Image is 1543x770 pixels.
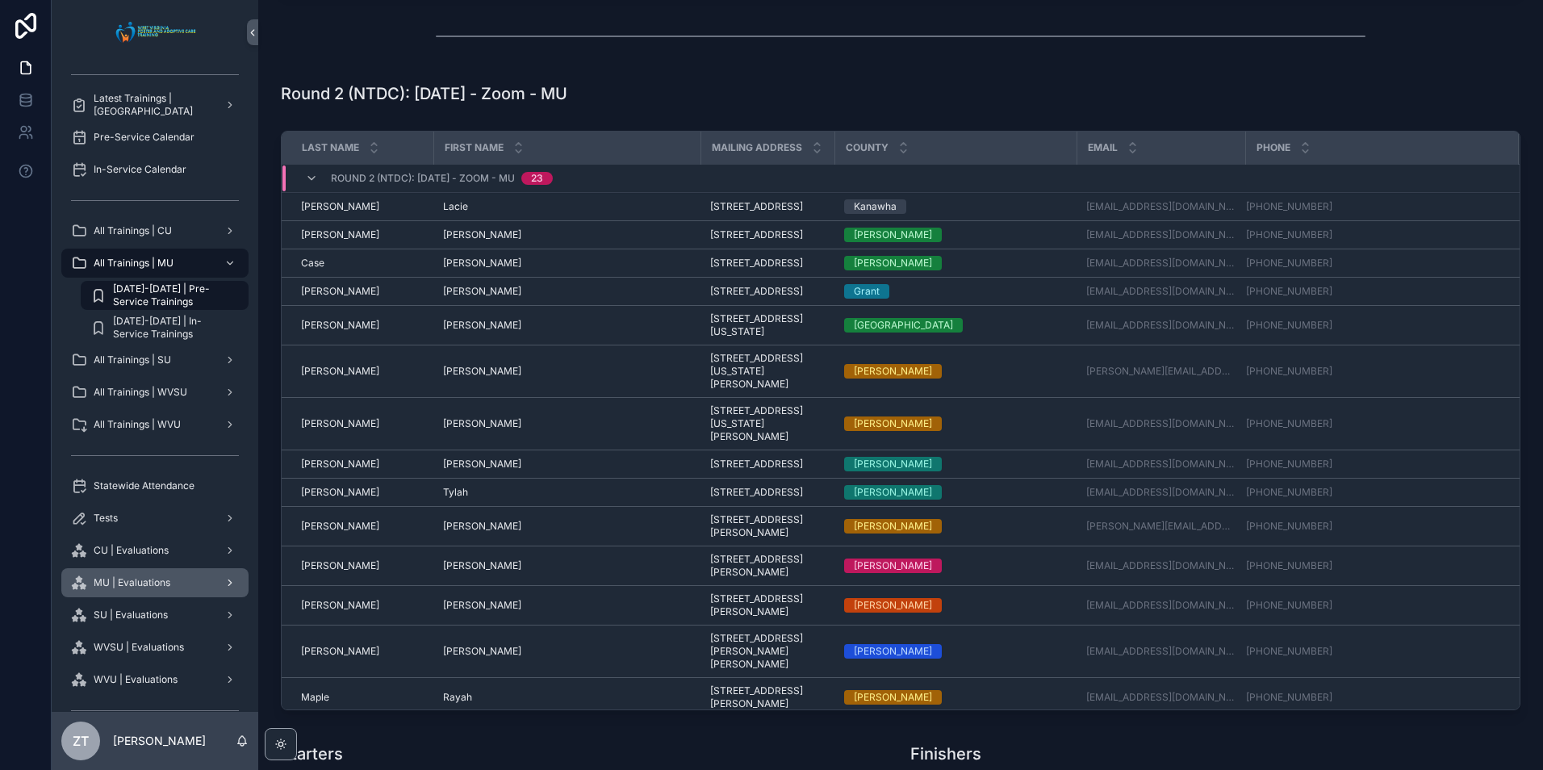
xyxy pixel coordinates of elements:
span: [PERSON_NAME] [443,365,521,378]
a: [PERSON_NAME] [443,228,691,241]
a: [PERSON_NAME] [443,417,691,430]
a: Tests [61,504,249,533]
a: [EMAIL_ADDRESS][DOMAIN_NAME] [1086,257,1236,270]
a: [PHONE_NUMBER] [1246,486,1499,499]
span: Lacie [443,200,468,213]
a: All Trainings | WVU [61,410,249,439]
span: [PERSON_NAME] [443,285,521,298]
a: In-Service Calendar [61,155,249,184]
a: [PERSON_NAME] [844,416,1067,431]
span: SU | Evaluations [94,609,168,621]
h1: Round 2 (NTDC): [DATE] - Zoom - MU [281,82,567,105]
span: [PERSON_NAME] [443,520,521,533]
a: [PERSON_NAME] [301,599,424,612]
a: [EMAIL_ADDRESS][DOMAIN_NAME] [1086,228,1236,241]
div: 23 [531,172,543,185]
a: Kanawha [844,199,1067,214]
a: Maple [301,691,424,704]
a: [STREET_ADDRESS] [710,285,825,298]
a: Tylah [443,486,691,499]
div: [PERSON_NAME] [854,457,932,471]
a: [PHONE_NUMBER] [1246,520,1499,533]
span: [PERSON_NAME] [443,228,521,241]
div: Kanawha [854,199,897,214]
a: [STREET_ADDRESS][PERSON_NAME] [710,592,825,618]
a: [PERSON_NAME] [844,256,1067,270]
span: [DATE]-[DATE] | Pre-Service Trainings [113,282,232,308]
span: In-Service Calendar [94,163,186,176]
a: [EMAIL_ADDRESS][DOMAIN_NAME] [1086,200,1236,213]
div: [PERSON_NAME] [854,690,932,705]
a: [PERSON_NAME] [301,458,424,471]
a: [PERSON_NAME] [301,365,424,378]
span: [PERSON_NAME] [443,319,521,332]
span: [PERSON_NAME] [301,458,379,471]
span: Last Name [302,141,359,154]
a: [PHONE_NUMBER] [1246,365,1332,378]
a: [EMAIL_ADDRESS][DOMAIN_NAME] [1086,599,1236,612]
a: [STREET_ADDRESS] [710,200,825,213]
a: [PERSON_NAME] [443,645,691,658]
a: [PERSON_NAME] [301,559,424,572]
span: [STREET_ADDRESS][US_STATE][PERSON_NAME] [710,404,825,443]
span: [PERSON_NAME] [301,417,379,430]
span: WVSU | Evaluations [94,641,184,654]
a: [PHONE_NUMBER] [1246,520,1332,533]
span: Maple [301,691,329,704]
a: [EMAIL_ADDRESS][DOMAIN_NAME] [1086,486,1236,499]
a: [DATE]-[DATE] | Pre-Service Trainings [81,281,249,310]
a: [PERSON_NAME] [443,559,691,572]
span: [PERSON_NAME] [301,319,379,332]
span: [STREET_ADDRESS] [710,200,803,213]
span: [STREET_ADDRESS][PERSON_NAME][PERSON_NAME] [710,632,825,671]
a: [PERSON_NAME] [301,417,424,430]
a: [STREET_ADDRESS] [710,458,825,471]
a: All Trainings | WVSU [61,378,249,407]
span: [STREET_ADDRESS] [710,228,803,241]
a: [DATE]-[DATE] | In-Service Trainings [81,313,249,342]
a: [PERSON_NAME] [301,319,424,332]
span: [PERSON_NAME] [301,228,379,241]
a: [PERSON_NAME] [844,485,1067,500]
div: [GEOGRAPHIC_DATA] [854,318,953,333]
span: CU | Evaluations [94,544,169,557]
span: [PERSON_NAME] [443,599,521,612]
span: Statewide Attendance [94,479,194,492]
span: [PERSON_NAME] [301,645,379,658]
span: [PERSON_NAME] [301,285,379,298]
a: [STREET_ADDRESS][US_STATE] [710,312,825,338]
a: [PERSON_NAME] [301,520,424,533]
span: [STREET_ADDRESS][US_STATE][PERSON_NAME] [710,352,825,391]
a: [STREET_ADDRESS][PERSON_NAME] [710,513,825,539]
div: [PERSON_NAME] [854,416,932,431]
a: [PHONE_NUMBER] [1246,285,1499,298]
a: [PHONE_NUMBER] [1246,458,1332,471]
a: [PERSON_NAME][EMAIL_ADDRESS][PERSON_NAME][DOMAIN_NAME] [1086,365,1236,378]
a: [PERSON_NAME] [443,599,691,612]
span: All Trainings | WVU [94,418,181,431]
div: [PERSON_NAME] [854,364,932,379]
a: [PHONE_NUMBER] [1246,645,1499,658]
a: [PHONE_NUMBER] [1246,645,1332,658]
a: [PERSON_NAME] [844,457,1067,471]
a: [PHONE_NUMBER] [1246,319,1332,332]
span: [STREET_ADDRESS] [710,257,803,270]
span: [PERSON_NAME] [301,365,379,378]
a: Statewide Attendance [61,471,249,500]
span: [PERSON_NAME] [443,645,521,658]
a: [PERSON_NAME] [844,598,1067,613]
a: MU | Evaluations [61,568,249,597]
a: [PERSON_NAME] [443,520,691,533]
a: [EMAIL_ADDRESS][DOMAIN_NAME] [1086,285,1236,298]
a: [PERSON_NAME] [844,364,1067,379]
a: [EMAIL_ADDRESS][DOMAIN_NAME] [1086,559,1236,572]
a: [STREET_ADDRESS] [710,228,825,241]
span: Tylah [443,486,468,499]
a: SU | Evaluations [61,601,249,630]
div: [PERSON_NAME] [854,256,932,270]
div: scrollable content [52,65,258,712]
a: Lacie [443,200,691,213]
